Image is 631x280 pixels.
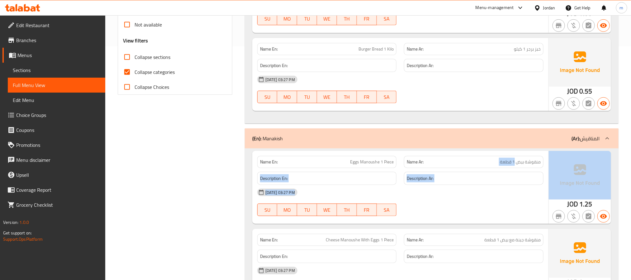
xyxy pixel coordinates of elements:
span: Coverage Report [16,186,100,194]
img: Ae5nvW7+0k+MAAAAAElFTkSuQmCC [549,38,611,87]
span: TH [339,14,354,23]
button: Available [597,19,610,32]
span: JOD [567,198,578,210]
button: MO [277,204,297,216]
span: FR [359,14,374,23]
span: JOD [567,85,578,97]
a: Coverage Report [2,182,105,197]
strong: Description Ar: [407,253,434,260]
button: TH [337,204,357,216]
button: WE [317,204,337,216]
a: Support.OpsPlatform [3,235,43,243]
button: FR [357,204,377,216]
h3: View filters [123,37,148,44]
button: FR [357,91,377,103]
span: Sections [13,66,100,74]
button: SU [257,204,278,216]
img: Ae5nvW7+0k+MAAAAAElFTkSuQmCC [549,151,611,200]
button: FR [357,13,377,25]
button: Not has choices [582,97,595,110]
span: Choice Groups [16,111,100,119]
span: TU [300,14,315,23]
span: WE [320,14,334,23]
button: Purchased item [567,97,580,110]
span: SU [260,93,275,102]
button: SA [377,204,397,216]
button: Purchased item [567,210,580,223]
span: Collapse categories [135,68,175,76]
span: SA [379,205,394,215]
strong: Name Ar: [407,159,424,165]
button: SU [257,13,278,25]
span: Cheese Manoushe With Eggs 1 Piece [326,237,394,243]
span: TU [300,93,315,102]
span: 0.55 [579,85,592,97]
button: SA [377,91,397,103]
strong: Description En: [260,253,288,260]
span: خبز برجر 1 كيلو [514,46,541,52]
button: Available [597,97,610,110]
a: Branches [2,33,105,48]
span: Eggs Manoushe 1 Piece [350,159,394,165]
span: SU [260,205,275,215]
a: Promotions [2,138,105,152]
button: TU [297,91,317,103]
span: TH [339,93,354,102]
span: Not available [135,21,162,28]
strong: Name Ar: [407,46,424,52]
span: [DATE] 03:27 PM [263,268,297,273]
span: Version: [3,218,18,226]
span: Promotions [16,141,100,149]
span: Edit Menu [13,96,100,104]
span: Menu disclaimer [16,156,100,164]
a: Edit Menu [8,93,105,108]
button: Not has choices [582,19,595,32]
span: Full Menu View [13,81,100,89]
button: Purchased item [567,19,580,32]
span: TH [339,205,354,215]
span: Collapse sections [135,53,170,61]
button: Not branch specific item [553,19,565,32]
span: Upsell [16,171,100,179]
p: Manakish [252,135,283,142]
div: (En): Manakish(Ar):المناقيش [245,128,619,148]
strong: Name En: [260,159,278,165]
span: SA [379,93,394,102]
b: (En): [252,134,261,143]
span: FR [359,93,374,102]
span: FR [359,205,374,215]
strong: Description Ar: [407,175,434,182]
span: منقوشة بيض 1 قطعة [500,159,541,165]
button: TH [337,91,357,103]
span: WE [320,93,334,102]
span: WE [320,205,334,215]
a: Menus [2,48,105,63]
button: SA [377,13,397,25]
strong: Name En: [260,237,278,243]
span: SA [379,14,394,23]
button: SU [257,91,278,103]
span: Get support on: [3,229,32,237]
button: TU [297,13,317,25]
span: MO [280,14,295,23]
span: Branches [16,36,100,44]
span: Collapse Choices [135,83,169,91]
span: Coupons [16,126,100,134]
a: Sections [8,63,105,78]
a: Upsell [2,167,105,182]
a: Choice Groups [2,108,105,123]
button: Available [597,210,610,223]
span: Grocery Checklist [16,201,100,209]
span: [DATE] 03:27 PM [263,77,297,83]
span: TU [300,205,315,215]
a: Grocery Checklist [2,197,105,212]
button: Not has choices [582,210,595,223]
a: Menu disclaimer [2,152,105,167]
a: Edit Restaurant [2,18,105,33]
span: MO [280,93,295,102]
span: SU [260,14,275,23]
b: (Ar): [572,134,580,143]
span: m [620,4,624,11]
span: MO [280,205,295,215]
button: Not branch specific item [553,210,565,223]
